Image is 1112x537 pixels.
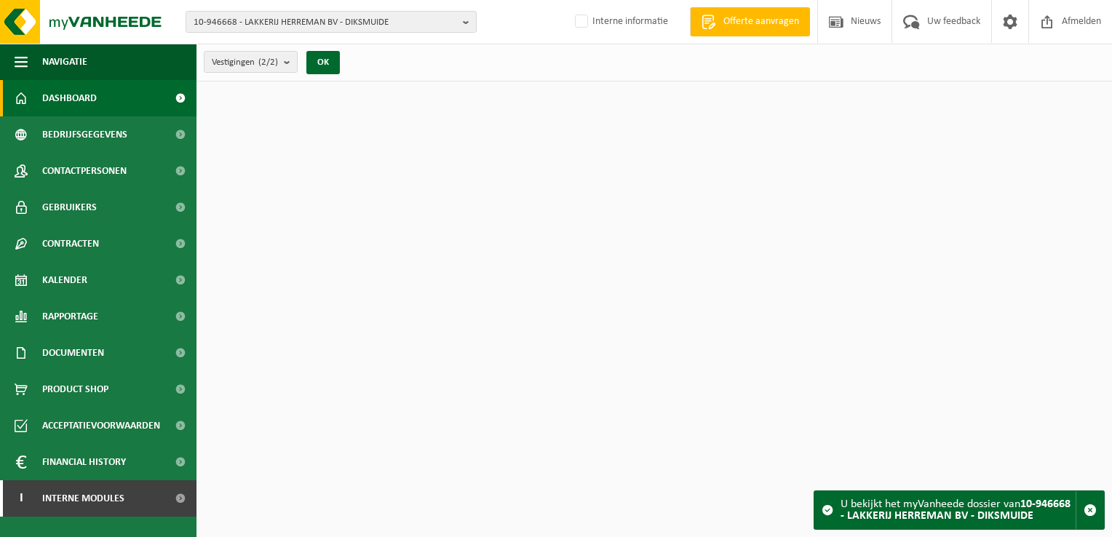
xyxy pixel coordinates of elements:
[42,153,127,189] span: Contactpersonen
[42,480,124,517] span: Interne modules
[42,262,87,298] span: Kalender
[841,491,1076,529] div: U bekijkt het myVanheede dossier van
[42,335,104,371] span: Documenten
[306,51,340,74] button: OK
[690,7,810,36] a: Offerte aanvragen
[212,52,278,73] span: Vestigingen
[42,44,87,80] span: Navigatie
[42,444,126,480] span: Financial History
[204,51,298,73] button: Vestigingen(2/2)
[720,15,803,29] span: Offerte aanvragen
[42,189,97,226] span: Gebruikers
[258,57,278,67] count: (2/2)
[42,80,97,116] span: Dashboard
[841,498,1071,522] strong: 10-946668 - LAKKERIJ HERREMAN BV - DIKSMUIDE
[42,226,99,262] span: Contracten
[572,11,668,33] label: Interne informatie
[186,11,477,33] button: 10-946668 - LAKKERIJ HERREMAN BV - DIKSMUIDE
[15,480,28,517] span: I
[42,116,127,153] span: Bedrijfsgegevens
[42,298,98,335] span: Rapportage
[42,407,160,444] span: Acceptatievoorwaarden
[42,371,108,407] span: Product Shop
[194,12,457,33] span: 10-946668 - LAKKERIJ HERREMAN BV - DIKSMUIDE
